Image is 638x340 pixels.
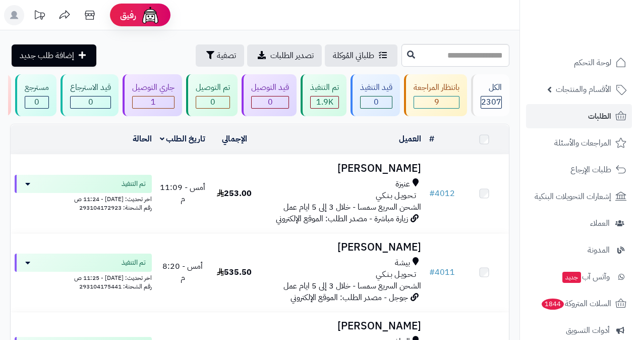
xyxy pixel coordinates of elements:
[240,74,299,116] a: قيد التوصيل 0
[133,133,152,145] a: الحالة
[217,50,236,62] span: تصفية
[162,260,203,284] span: أمس - 8:20 م
[13,74,59,116] a: مسترجع 0
[27,5,52,28] a: تحديثات المنصة
[526,184,632,209] a: إشعارات التحويلات البنكية
[251,82,289,93] div: قيد التوصيل
[268,96,273,108] span: 0
[15,272,152,282] div: اخر تحديث: [DATE] - 11:25 ص
[70,82,111,93] div: قيد الاسترجاع
[429,266,455,278] a: #4011
[481,82,502,93] div: الكل
[71,96,110,108] div: 0
[122,258,146,268] span: تم التنفيذ
[349,74,402,116] a: قيد التنفيذ 0
[526,292,632,316] a: السلات المتروكة1844
[120,9,136,21] span: رفيق
[34,96,39,108] span: 0
[79,203,152,212] span: رقم الشحنة: 293104172923
[526,238,632,262] a: المدونة
[79,282,152,291] span: رقم الشحنة: 293104175441
[561,270,610,284] span: وآتس آب
[374,96,379,108] span: 0
[270,50,314,62] span: تصدير الطلبات
[160,181,205,205] span: أمس - 11:09 م
[132,82,175,93] div: جاري التوصيل
[196,96,229,108] div: 0
[554,136,611,150] span: المراجعات والأسئلة
[333,50,374,62] span: طلباتي المُوكلة
[481,96,501,108] span: 2307
[184,74,240,116] a: تم التوصيل 0
[434,96,439,108] span: 9
[25,82,49,93] div: مسترجع
[414,82,459,93] div: بانتظار المراجعة
[311,96,338,108] div: 1931
[526,158,632,182] a: طلبات الإرجاع
[566,323,610,337] span: أدوات التسويق
[526,265,632,289] a: وآتس آبجديد
[588,243,610,257] span: المدونة
[25,96,48,108] div: 0
[574,56,611,70] span: لوحة التحكم
[263,163,421,174] h3: [PERSON_NAME]
[196,44,244,67] button: تصفية
[210,96,215,108] span: 0
[414,96,459,108] div: 9
[15,193,152,204] div: اخر تحديث: [DATE] - 11:24 ص
[556,82,611,96] span: الأقسام والمنتجات
[429,187,435,200] span: #
[12,44,96,67] a: إضافة طلب جديد
[160,133,206,145] a: تاريخ الطلب
[122,179,146,189] span: تم التنفيذ
[217,187,252,200] span: 253.00
[121,74,184,116] a: جاري التوصيل 1
[59,74,121,116] a: قيد الاسترجاع 0
[360,82,392,93] div: قيد التنفيذ
[429,133,434,145] a: #
[276,213,408,225] span: زيارة مباشرة - مصدر الطلب: الموقع الإلكتروني
[252,96,288,108] div: 0
[395,257,410,269] span: بيشة
[535,189,611,204] span: إشعارات التحويلات البنكية
[399,133,421,145] a: العميل
[429,187,455,200] a: #4012
[196,82,230,93] div: تم التوصيل
[469,74,511,116] a: الكل2307
[526,131,632,155] a: المراجعات والأسئلة
[588,109,611,123] span: الطلبات
[283,280,421,292] span: الشحن السريع سمسا - خلال 3 إلى 5 ايام عمل
[310,82,339,93] div: تم التنفيذ
[283,201,421,213] span: الشحن السريع سمسا - خلال 3 إلى 5 ايام عمل
[395,178,410,190] span: عنيزة
[151,96,156,108] span: 1
[376,269,416,280] span: تـحـويـل بـنـكـي
[140,5,160,25] img: ai-face.png
[541,297,611,311] span: السلات المتروكة
[562,272,581,283] span: جديد
[263,241,421,253] h3: [PERSON_NAME]
[222,133,247,145] a: الإجمالي
[263,320,421,332] h3: [PERSON_NAME]
[217,266,252,278] span: 535.50
[376,190,416,202] span: تـحـويـل بـنـكـي
[570,163,611,177] span: طلبات الإرجاع
[526,104,632,128] a: الطلبات
[526,51,632,75] a: لوحة التحكم
[247,44,322,67] a: تصدير الطلبات
[291,292,408,304] span: جوجل - مصدر الطلب: الموقع الإلكتروني
[429,266,435,278] span: #
[316,96,333,108] span: 1.9K
[542,299,564,310] span: 1844
[590,216,610,230] span: العملاء
[402,74,469,116] a: بانتظار المراجعة 9
[325,44,397,67] a: طلباتي المُوكلة
[133,96,174,108] div: 1
[88,96,93,108] span: 0
[361,96,392,108] div: 0
[299,74,349,116] a: تم التنفيذ 1.9K
[20,50,74,62] span: إضافة طلب جديد
[526,211,632,235] a: العملاء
